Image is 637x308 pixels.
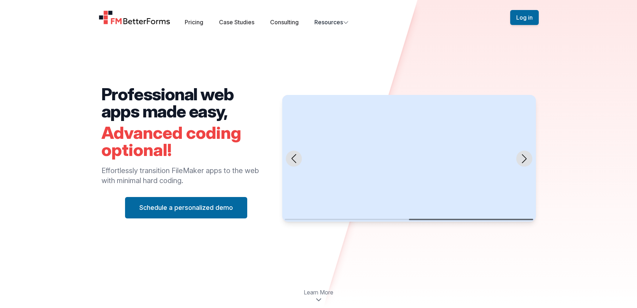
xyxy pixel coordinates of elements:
a: Consulting [270,19,299,26]
h2: Advanced coding optional! [101,124,271,158]
button: Schedule a personalized demo [125,197,247,218]
button: Log in [510,10,539,25]
a: Home [99,10,171,25]
h2: Professional web apps made easy, [101,86,271,120]
swiper-slide: 2 / 2 [282,95,536,222]
nav: Global [90,9,547,26]
p: Effortlessly transition FileMaker apps to the web with minimal hard coding. [101,166,271,186]
a: Pricing [185,19,203,26]
button: Resources [314,18,349,26]
span: Learn More [304,288,333,297]
a: Case Studies [219,19,254,26]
